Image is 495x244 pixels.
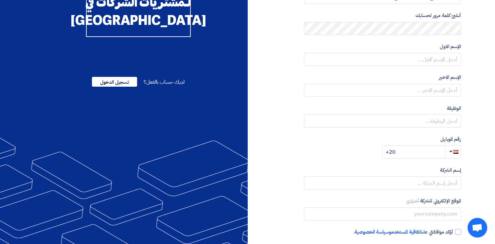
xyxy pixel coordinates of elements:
label: رقم الموبايل [304,135,461,143]
input: yourcompany.com [304,207,461,220]
div: Open chat [468,218,487,237]
label: أنشئ كلمة مرور لحسابك [304,12,461,19]
span: أختياري [406,198,419,204]
a: سياسة الخصوصية [355,228,389,235]
span: تسجيل الدخول [92,77,137,87]
input: أدخل رقم الموبايل ... [382,146,445,159]
input: أدخل الوظيفة ... [304,114,461,128]
label: الموقع الإلكتروني للشركة [304,197,461,205]
label: الإسم الاول [304,43,461,50]
span: لديك حساب بالفعل؟ [144,78,185,86]
input: أدخل الإسم الاخير ... [304,84,461,97]
label: إسم الشركة [304,166,461,174]
input: أدخل الإسم الاول ... [304,53,461,66]
a: تسجيل الدخول [92,78,137,86]
label: الإسم الاخير [304,74,461,81]
a: اتفاقية المستخدم [391,228,422,235]
input: أدخل إسم الشركة ... [304,176,461,189]
span: أؤكد موافقتي على و . [353,228,453,236]
label: الوظيفة [304,105,461,112]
